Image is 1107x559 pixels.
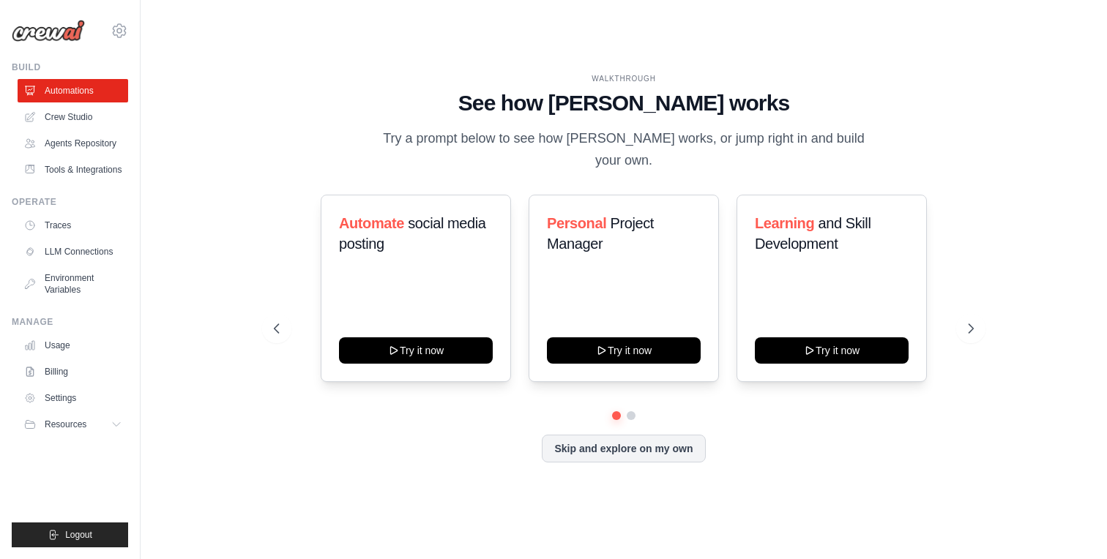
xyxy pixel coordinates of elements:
[18,266,128,301] a: Environment Variables
[65,529,92,541] span: Logout
[755,215,814,231] span: Learning
[12,20,85,42] img: Logo
[18,334,128,357] a: Usage
[18,360,128,383] a: Billing
[542,435,705,462] button: Skip and explore on my own
[18,79,128,102] a: Automations
[12,196,128,208] div: Operate
[18,413,128,436] button: Resources
[339,215,486,252] span: social media posting
[18,158,128,181] a: Tools & Integrations
[339,337,493,364] button: Try it now
[18,240,128,263] a: LLM Connections
[18,386,128,410] a: Settings
[12,61,128,73] div: Build
[547,337,701,364] button: Try it now
[274,90,974,116] h1: See how [PERSON_NAME] works
[274,73,974,84] div: WALKTHROUGH
[378,128,870,171] p: Try a prompt below to see how [PERSON_NAME] works, or jump right in and build your own.
[339,215,404,231] span: Automate
[45,419,86,430] span: Resources
[18,214,128,237] a: Traces
[755,337,909,364] button: Try it now
[18,132,128,155] a: Agents Repository
[18,105,128,129] a: Crew Studio
[547,215,606,231] span: Personal
[12,316,128,328] div: Manage
[547,215,654,252] span: Project Manager
[12,522,128,547] button: Logout
[755,215,871,252] span: and Skill Development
